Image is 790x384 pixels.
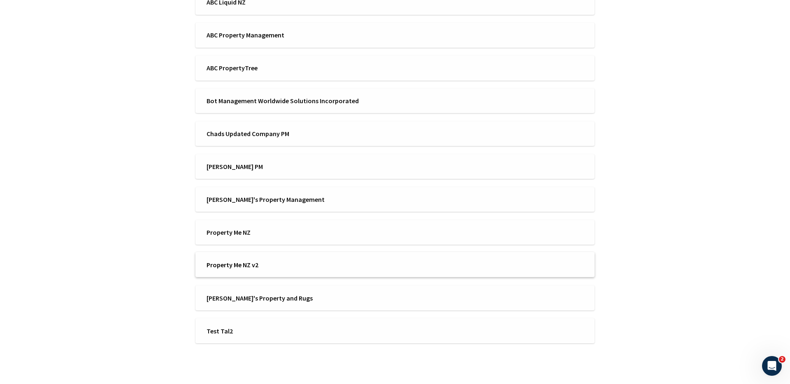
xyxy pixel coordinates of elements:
[195,285,595,310] a: [PERSON_NAME]'s Property and Rugs
[195,154,595,179] a: [PERSON_NAME] PM
[207,294,390,303] span: [PERSON_NAME]'s Property and Rugs
[207,96,390,105] span: Bot Management Worldwide Solutions Incorporated
[195,88,595,113] a: Bot Management Worldwide Solutions Incorporated
[195,220,595,245] a: Property Me NZ
[207,260,390,269] span: Property Me NZ v2
[195,56,595,81] a: ABC PropertyTree
[207,162,390,171] span: [PERSON_NAME] PM
[195,23,595,48] a: ABC Property Management
[762,356,782,376] iframe: Intercom live chat
[207,228,390,237] span: Property Me NZ
[195,318,595,343] a: Test Tal2
[195,252,595,278] a: Property Me NZ v2
[195,187,595,212] a: [PERSON_NAME]'s Property Management
[207,63,390,72] span: ABC PropertyTree
[779,356,785,363] span: 2
[207,30,390,39] span: ABC Property Management
[207,326,390,335] span: Test Tal2
[207,129,390,138] span: Chads Updated Company PM
[207,195,390,204] span: [PERSON_NAME]'s Property Management
[195,121,595,146] a: Chads Updated Company PM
